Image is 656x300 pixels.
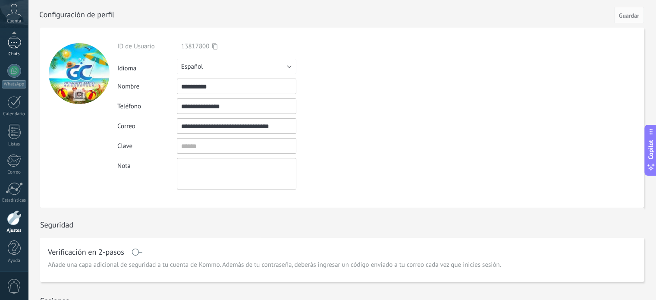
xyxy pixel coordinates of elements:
div: Ayuda [2,258,27,264]
div: Calendario [2,111,27,117]
div: Listas [2,142,27,147]
button: Guardar [614,7,644,23]
div: Correo [117,122,177,130]
div: Correo [2,170,27,175]
div: Estadísticas [2,198,27,203]
h1: Verificación en 2-pasos [48,249,124,256]
button: Español [177,59,296,74]
span: Copilot [647,139,655,159]
h1: Seguridad [40,220,73,230]
span: Cuenta [7,19,21,24]
span: Añade una capa adicional de seguridad a tu cuenta de Kommo. Además de tu contraseña, deberás ingr... [48,261,501,269]
div: Teléfono [117,102,177,111]
div: WhatsApp [2,80,26,88]
div: Nombre [117,82,177,91]
div: ID de Usuario [117,42,177,51]
div: Ajustes [2,228,27,234]
span: Guardar [619,13,639,19]
div: Chats [2,51,27,57]
div: Nota [117,158,177,170]
div: Idioma [117,61,177,73]
span: 13817800 [181,42,209,51]
div: Clave [117,142,177,150]
span: Español [181,63,203,71]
